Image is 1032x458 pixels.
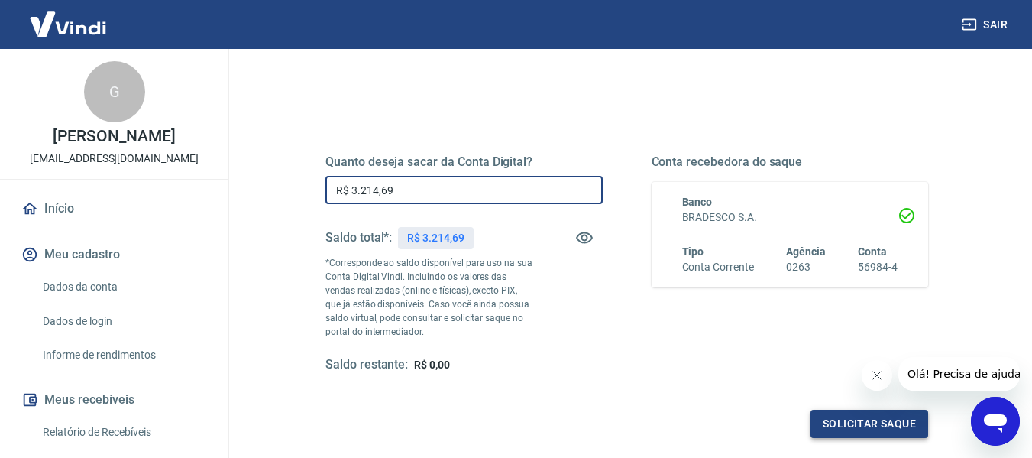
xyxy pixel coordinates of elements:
a: Informe de rendimentos [37,339,210,371]
h5: Quanto deseja sacar da Conta Digital? [325,154,603,170]
h5: Conta recebedora do saque [652,154,929,170]
p: R$ 3.214,69 [407,230,464,246]
button: Sair [959,11,1014,39]
iframe: Mensagem da empresa [898,357,1020,391]
iframe: Fechar mensagem [862,360,892,391]
h5: Saldo restante: [325,357,408,373]
p: *Corresponde ao saldo disponível para uso na sua Conta Digital Vindi. Incluindo os valores das ve... [325,256,533,339]
p: [PERSON_NAME] [53,128,175,145]
span: R$ 0,00 [414,359,450,371]
span: Tipo [682,245,704,258]
span: Banco [682,196,713,208]
button: Meu cadastro [18,238,210,271]
span: Conta [858,245,887,258]
span: Olá! Precisa de ajuda? [9,11,128,23]
span: Agência [786,245,826,258]
a: Início [18,192,210,226]
h5: Saldo total*: [325,230,392,245]
h6: Conta Corrente [682,259,754,275]
button: Solicitar saque [810,410,928,438]
div: G [84,61,145,122]
h6: 56984-4 [858,259,898,275]
img: Vindi [18,1,118,47]
h6: 0263 [786,259,826,275]
a: Dados de login [37,306,210,337]
button: Meus recebíveis [18,383,210,417]
h6: BRADESCO S.A. [682,210,898,226]
iframe: Botão para abrir a janela de mensagens [971,397,1020,446]
a: Relatório de Recebíveis [37,417,210,448]
a: Dados da conta [37,271,210,303]
p: [EMAIL_ADDRESS][DOMAIN_NAME] [30,151,199,167]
